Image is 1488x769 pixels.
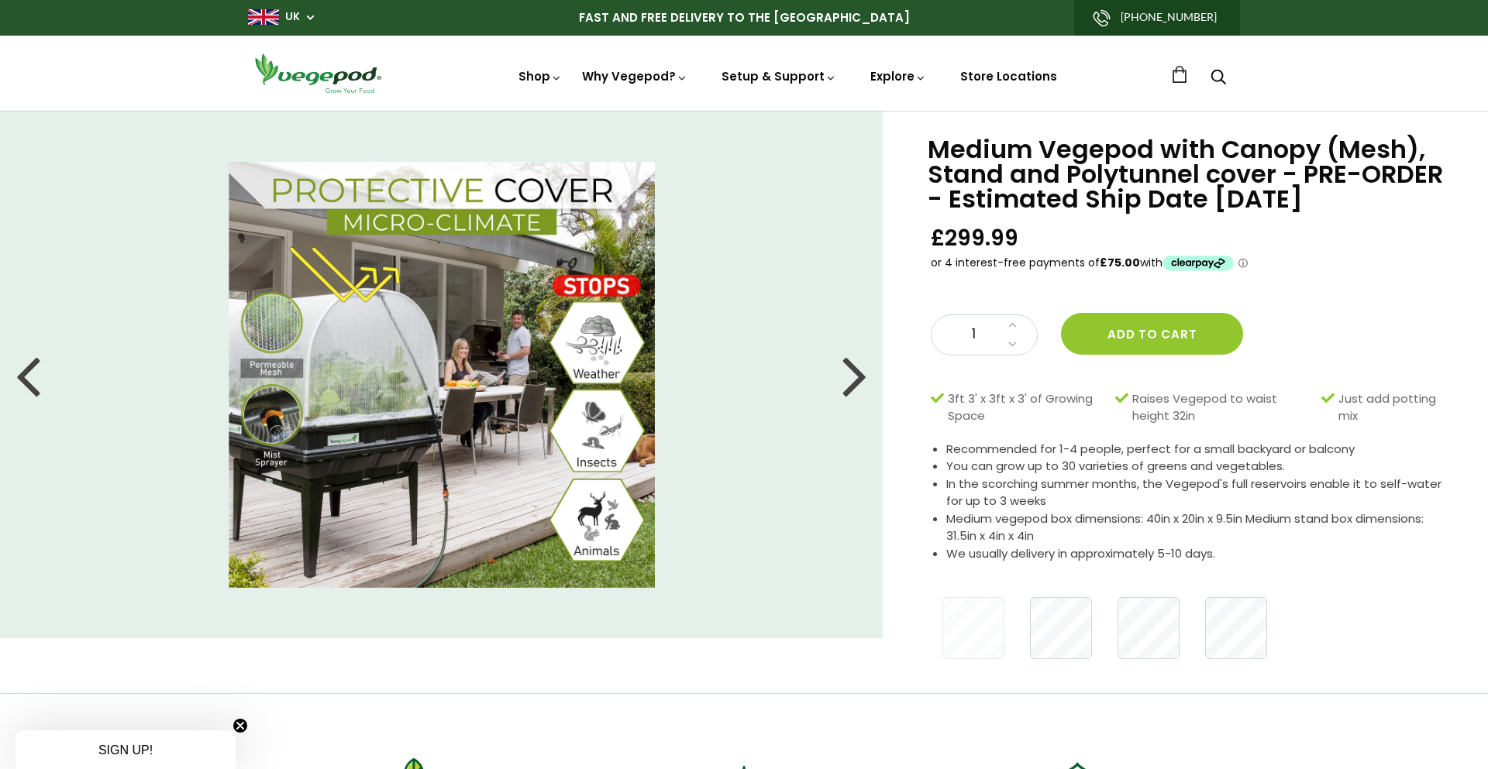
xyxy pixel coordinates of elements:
a: Decrease quantity by 1 [1004,335,1021,355]
h1: Medium Vegepod with Canopy (Mesh), Stand and Polytunnel cover - PRE-ORDER - Estimated Ship Date [... [928,137,1449,211]
li: We usually delivery in approximately 5-10 days. [946,545,1449,563]
li: In the scorching summer months, the Vegepod's full reservoirs enable it to self-water for up to 3... [946,475,1449,510]
span: SIGN UP! [98,743,153,757]
a: Shop [518,68,562,84]
a: Why Vegepod? [582,68,687,84]
div: SIGN UP!Close teaser [15,730,236,769]
img: Medium Vegepod with Canopy (Mesh), Stand and Polytunnel cover - PRE-ORDER - Estimated Ship Date S... [229,162,655,588]
a: Store Locations [960,68,1057,84]
span: £299.99 [931,224,1018,252]
button: Add to cart [1061,313,1243,355]
a: Setup & Support [722,68,836,84]
li: Recommended for 1-4 people, perfect for a small backyard or balcony [946,441,1449,458]
span: 1 [947,324,1000,345]
li: You can grow up to 30 varieties of greens and vegetables. [946,458,1449,475]
a: Search [1211,70,1226,87]
button: Close teaser [232,718,248,733]
img: Vegepod [248,51,387,95]
span: 3ft 3' x 3ft x 3' of Growing Space [948,390,1107,425]
span: Just add potting mix [1338,390,1441,425]
a: UK [285,9,300,25]
li: Medium vegepod box dimensions: 40in x 20in x 9.5in Medium stand box dimensions: 31.5in x 4in x 4in [946,510,1449,545]
a: Increase quantity by 1 [1004,315,1021,335]
span: Raises Vegepod to waist height 32in [1132,390,1314,425]
a: Explore [870,68,926,84]
img: gb_large.png [248,9,279,25]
